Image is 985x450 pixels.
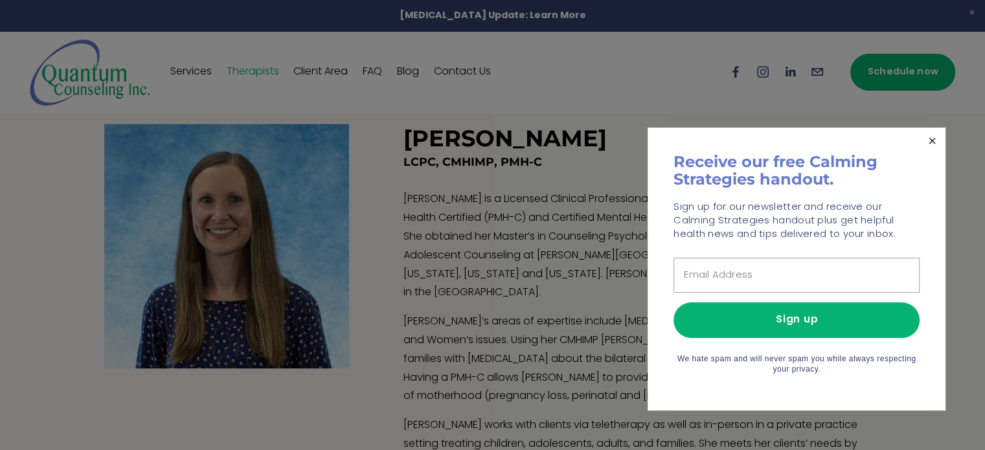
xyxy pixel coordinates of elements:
span: Sign up [776,312,818,328]
h1: Receive our free Calming Strategies handout. [674,153,920,188]
p: Sign up for our newsletter and receive our Calming Strategies handout plus get helpful health new... [674,201,920,242]
input: Email Address [674,258,920,293]
button: Sign up [674,302,920,338]
p: We hate spam and will never spam you while always respecting your privacy. [674,354,920,374]
a: Close [921,129,944,152]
